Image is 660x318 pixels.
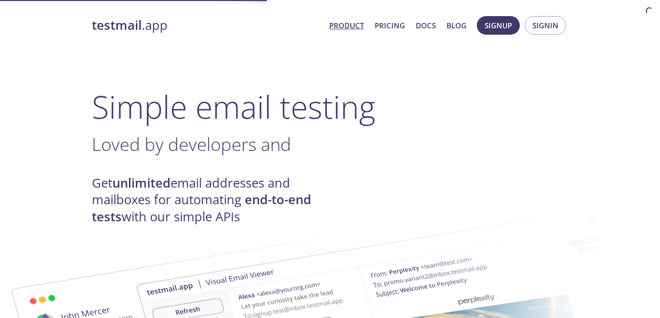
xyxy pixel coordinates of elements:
strong: unlimited [112,174,170,191]
span: Loved by developers and [92,132,291,156]
a: Pricing [375,19,405,32]
a: Product [329,19,364,32]
span: Signin [532,19,558,32]
a: testmail.app [92,17,321,34]
strong: testmail [92,17,142,34]
a: Docs [416,19,436,32]
h4: Get email addresses and mailboxes for automating with our simple APIs [92,175,330,225]
span: Signup [485,19,512,32]
strong: end-to-end tests [92,191,311,225]
button: Signin [525,16,566,35]
button: Signup [477,16,520,35]
h1: Simple email testing [92,88,569,126]
a: Blog [447,19,467,32]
